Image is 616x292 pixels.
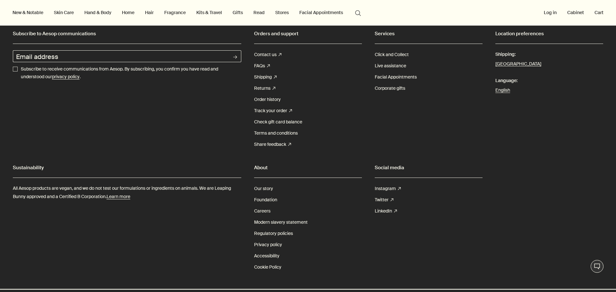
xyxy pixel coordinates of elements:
[254,228,293,239] a: Regulatory policies
[254,205,270,217] a: Careers
[13,50,229,62] input: Email address
[254,183,273,194] a: Our story
[254,163,362,172] h2: About
[254,128,298,139] a: Terms and conditions
[274,8,290,17] button: Stores
[144,8,155,17] a: Hair
[107,193,130,201] a: Learn more
[254,60,270,71] a: FAQs
[53,8,75,17] a: Skin Care
[121,8,136,17] a: Home
[375,194,393,205] a: Twitter
[254,49,281,60] a: Contact us
[254,116,302,128] a: Check gift card balance
[13,184,241,200] p: All Aesop products are vegan, and we do not test our formulations or ingredients on animals. We a...
[107,194,130,199] u: Learn more
[543,8,558,17] button: Log in
[13,29,241,38] h2: Subscribe to Aesop communications
[591,260,603,273] button: Live Assistance
[375,29,483,38] h2: Services
[163,8,187,17] a: Fragrance
[254,71,277,83] a: Shipping
[11,8,45,17] button: New & Notable
[298,8,344,17] a: Facial Appointments
[375,60,406,71] a: Live assistance
[375,183,401,194] a: Instagram
[593,8,605,17] button: Cart
[375,205,397,217] a: LinkedIn
[566,8,585,17] a: Cabinet
[254,194,277,205] a: Foundation
[375,163,483,172] h2: Social media
[52,73,80,81] a: privacy policy
[352,6,364,19] button: Open search
[375,49,409,60] a: Click and Collect
[495,49,603,60] span: Shipping:
[254,262,281,273] a: Cookie Policy
[495,75,603,86] span: Language:
[231,8,244,17] a: Gifts
[254,239,282,250] a: Privacy policy
[254,250,279,262] a: Accessibility
[495,29,603,38] h2: Location preferences
[375,83,405,94] a: Corporate gifts
[21,65,241,81] p: Subscribe to receive communications from Aesop. By subscribing, you confirm you have read and und...
[52,74,80,79] u: privacy policy
[495,86,603,94] a: English
[254,29,362,38] h2: Orders and support
[254,217,308,228] a: Modern slavery statement
[13,163,241,172] h2: Sustainability
[83,8,113,17] a: Hand & Body
[254,105,292,116] a: Track your order
[375,71,417,83] a: Facial Appointments
[495,60,541,68] button: [GEOGRAPHIC_DATA]
[254,94,281,105] a: Order history
[252,8,266,17] a: Read
[254,83,275,94] a: Returns
[195,8,223,17] a: Kits & Travel
[254,139,291,150] a: Share feedback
